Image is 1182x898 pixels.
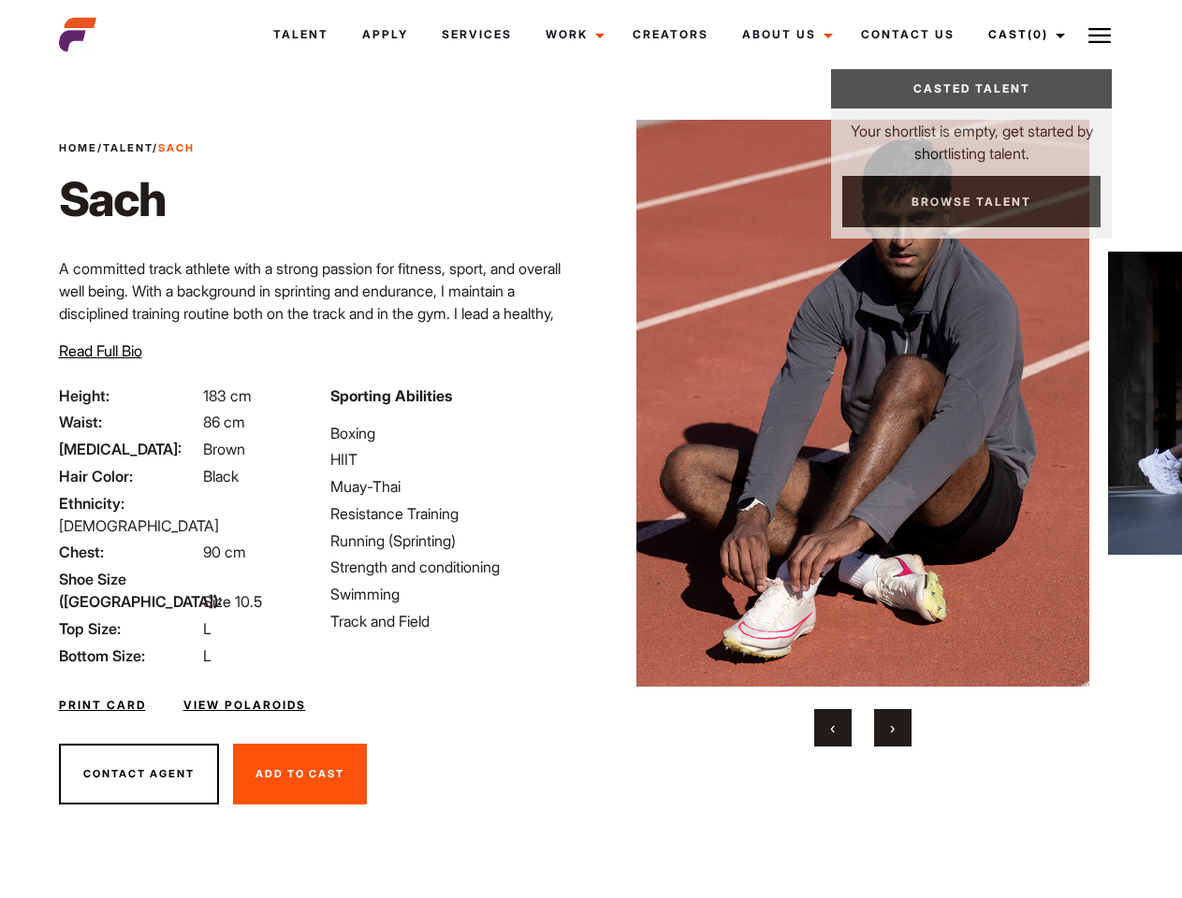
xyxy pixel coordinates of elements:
a: Browse Talent [842,176,1101,227]
span: 183 cm [203,386,252,405]
span: Ethnicity: [59,492,199,514]
a: Home [59,141,97,154]
a: Contact Us [844,9,971,60]
li: Track and Field [330,610,579,632]
span: [MEDICAL_DATA]: [59,438,199,460]
button: Contact Agent [59,744,219,805]
span: Bottom Size: [59,645,199,667]
li: Muay-Thai [330,475,579,498]
li: Running (Sprinting) [330,529,579,552]
p: A committed track athlete with a strong passion for fitness, sport, and overall well being. With ... [59,257,580,369]
span: Next [890,718,895,737]
span: Hair Color: [59,465,199,487]
a: View Polaroids [183,697,306,714]
span: Height: [59,384,199,407]
span: Black [203,467,239,485]
span: Waist: [59,411,199,433]
span: 90 cm [203,543,246,561]
li: Resistance Training [330,502,579,525]
span: L [203,646,212,665]
img: Burger icon [1088,24,1111,47]
a: Talent [256,9,345,60]
span: Read Full Bio [59,341,142,360]
strong: Sporting Abilities [330,386,452,405]
span: Previous [830,718,835,737]
span: (0) [1028,27,1048,41]
a: Apply [345,9,425,60]
a: Talent [103,141,153,154]
p: Your shortlist is empty, get started by shortlisting talent. [831,109,1112,165]
span: Shoe Size ([GEOGRAPHIC_DATA]): [59,568,199,613]
li: Swimming [330,583,579,605]
h1: Sach [59,171,195,227]
a: Creators [616,9,725,60]
button: Read Full Bio [59,340,142,362]
li: Boxing [330,422,579,444]
span: 86 cm [203,413,245,431]
span: Top Size: [59,617,199,640]
a: Casted Talent [831,69,1112,109]
span: / / [59,140,195,156]
strong: Sach [158,141,195,154]
li: Strength and conditioning [330,556,579,578]
span: Add To Cast [255,767,344,780]
a: Services [425,9,529,60]
button: Add To Cast [233,744,367,805]
span: Brown [203,440,245,458]
img: cropped-aefm-brand-fav-22-square.png [59,16,96,53]
span: L [203,619,212,638]
a: Work [529,9,616,60]
a: Print Card [59,697,146,714]
span: Size 10.5 [203,592,262,611]
a: Cast(0) [971,9,1076,60]
span: Chest: [59,541,199,563]
span: [DEMOGRAPHIC_DATA] [59,516,219,535]
a: About Us [725,9,844,60]
li: HIIT [330,448,579,471]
